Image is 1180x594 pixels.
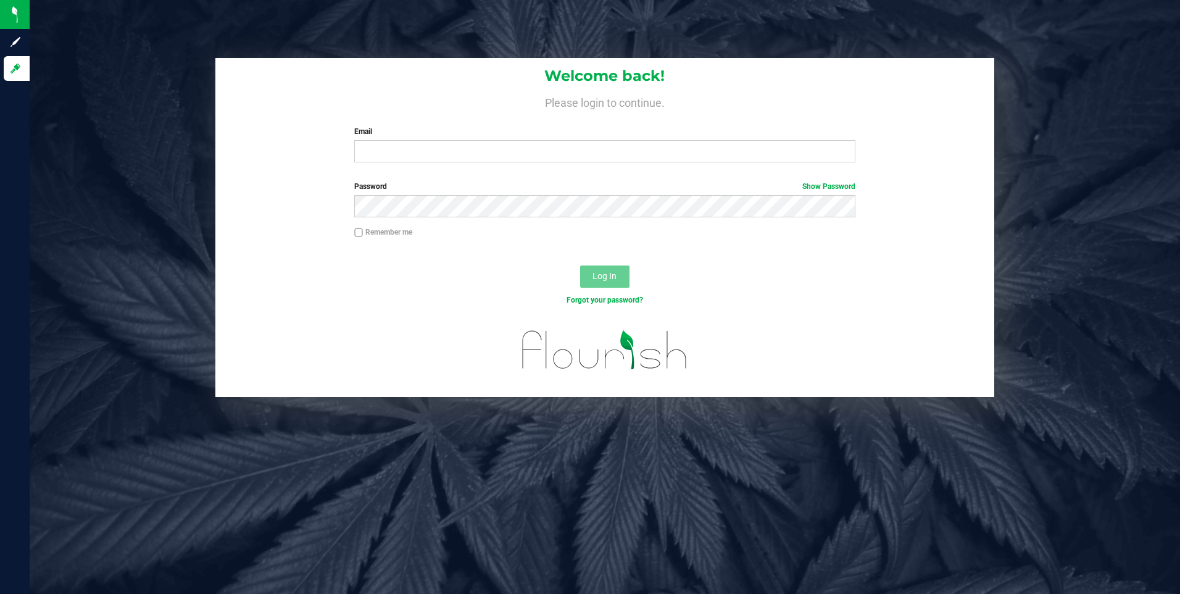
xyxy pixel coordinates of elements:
a: Forgot your password? [567,296,643,304]
inline-svg: Sign up [9,36,22,48]
button: Log In [580,266,629,288]
img: flourish_logo.svg [507,319,702,382]
inline-svg: Log in [9,62,22,75]
h1: Welcome back! [215,68,995,84]
span: Password [354,182,387,191]
a: Show Password [802,182,855,191]
span: Log In [592,271,617,281]
h4: Please login to continue. [215,94,995,109]
input: Remember me [354,228,363,237]
label: Remember me [354,227,412,238]
label: Email [354,126,855,137]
